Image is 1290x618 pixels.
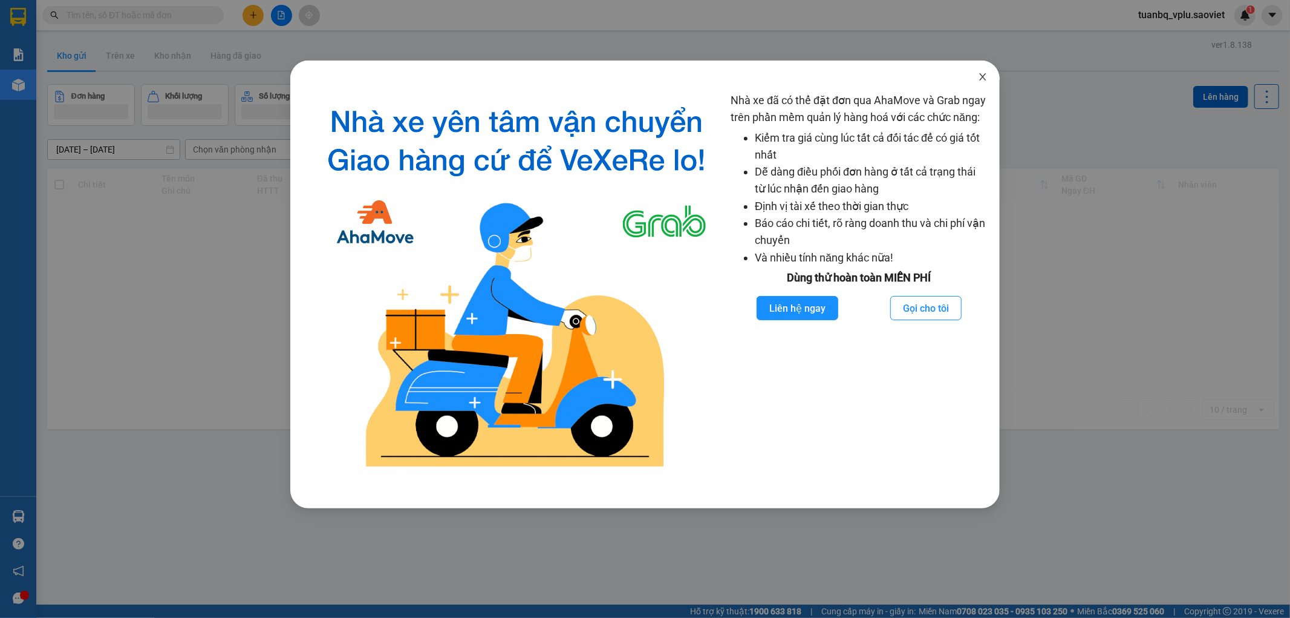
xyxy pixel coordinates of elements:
[312,92,721,478] img: logo
[731,269,988,286] div: Dùng thử hoàn toàn MIỄN PHÍ
[757,296,838,320] button: Liên hệ ngay
[755,215,988,249] li: Báo cáo chi tiết, rõ ràng doanh thu và chi phí vận chuyển
[731,92,988,478] div: Nhà xe đã có thể đặt đơn qua AhaMove và Grab ngay trên phần mềm quản lý hàng hoá với các chức năng:
[890,296,962,320] button: Gọi cho tôi
[978,72,988,82] span: close
[755,130,988,164] li: Kiểm tra giá cùng lúc tất cả đối tác để có giá tốt nhất
[755,249,988,266] li: Và nhiều tính năng khác nữa!
[966,61,1000,94] button: Close
[755,163,988,198] li: Dễ dàng điều phối đơn hàng ở tất cả trạng thái từ lúc nhận đến giao hàng
[769,301,826,316] span: Liên hệ ngay
[903,301,949,316] span: Gọi cho tôi
[755,198,988,215] li: Định vị tài xế theo thời gian thực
